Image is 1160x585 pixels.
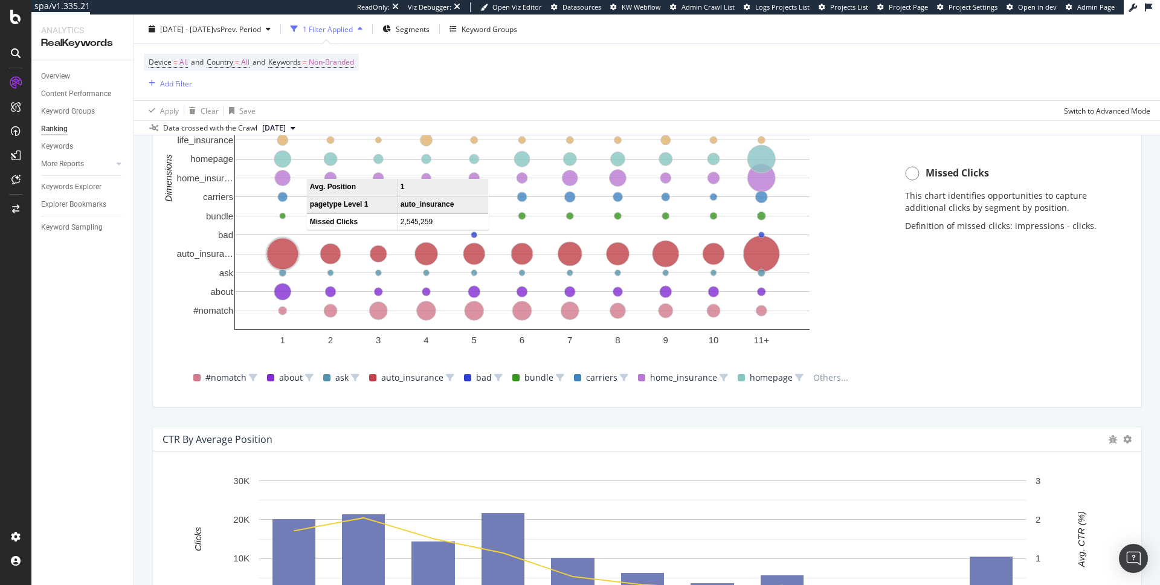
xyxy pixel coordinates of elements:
span: and [191,57,204,67]
a: Admin Crawl List [670,2,735,12]
button: Keyword Groups [445,19,522,39]
button: Save [224,101,256,120]
text: Clicks [193,527,203,551]
text: auto_insura… [177,249,233,259]
span: homepage [750,370,793,385]
span: Country [207,57,233,67]
span: 2025 Aug. 1st [262,123,286,134]
span: Others... [808,370,853,385]
span: Open in dev [1018,2,1057,11]
text: 20K [233,515,250,525]
a: Explorer Bookmarks [41,198,125,211]
a: More Reports [41,158,113,170]
button: [DATE] - [DATE]vsPrev. Period [144,19,275,39]
a: Project Page [877,2,928,12]
a: Project Settings [937,2,997,12]
div: Save [239,105,256,115]
text: 30K [233,476,250,486]
div: Content Performance [41,88,111,100]
span: Admin Page [1077,2,1115,11]
text: 1 [1036,554,1040,564]
div: Apply [160,105,179,115]
span: [DATE] - [DATE] [160,24,213,34]
text: 2 [1036,515,1040,525]
text: bad [218,230,233,240]
text: Avg. CTR (%) [1076,511,1086,567]
div: Data crossed with the Crawl [163,123,257,134]
span: ask [335,370,349,385]
text: about [210,286,233,297]
div: ReadOnly: [357,2,390,12]
div: More Reports [41,158,84,170]
button: Apply [144,101,179,120]
button: [DATE] [257,121,300,135]
span: Segments [396,24,430,34]
div: Keywords Explorer [41,181,101,193]
span: bundle [524,370,553,385]
div: Analytics [41,24,124,36]
button: Add Filter [144,76,192,91]
span: auto_insurance [381,370,443,385]
div: 1 Filter Applied [303,24,353,34]
a: Datasources [551,2,601,12]
span: Datasources [562,2,601,11]
span: Non-Branded [309,54,354,71]
div: CTR By Average Position [163,433,272,445]
text: 3 [376,335,381,345]
text: 6 [520,335,524,345]
a: Logs Projects List [744,2,810,12]
span: and [253,57,265,67]
a: Keywords Explorer [41,181,125,193]
svg: A chart. [163,20,881,358]
a: Content Performance [41,88,125,100]
span: All [179,54,188,71]
text: 5 [472,335,477,345]
button: Segments [378,19,434,39]
a: Keywords [41,140,125,153]
a: Keyword Sampling [41,221,125,234]
text: Dimensions [163,154,173,202]
a: KW Webflow [610,2,661,12]
div: Clear [201,105,219,115]
div: Ranking [41,123,68,135]
a: Projects List [819,2,868,12]
a: Open Viz Editor [480,2,542,12]
span: Admin Crawl List [681,2,735,11]
span: #nomatch [205,370,246,385]
div: Keywords [41,140,73,153]
a: Keyword Groups [41,105,125,118]
span: All [241,54,250,71]
span: KW Webflow [622,2,661,11]
div: bug [1109,435,1117,444]
button: 1 Filter Applied [286,19,367,39]
span: vs Prev. Period [213,24,261,34]
p: Definition of missed clicks: impressions - clicks. [905,220,1120,232]
text: 11+ [754,335,770,345]
div: Keyword Groups [462,24,517,34]
div: Keyword Sampling [41,221,103,234]
text: life_insurance [177,135,233,145]
span: = [173,57,178,67]
text: 7 [567,335,572,345]
span: Open Viz Editor [492,2,542,11]
a: Overview [41,70,125,83]
span: carriers [586,370,617,385]
a: Ranking [41,123,125,135]
text: homepage [190,154,233,164]
text: 1 [280,335,285,345]
text: 8 [615,335,620,345]
text: home_insur… [177,173,233,183]
span: Project Page [889,2,928,11]
div: Explorer Bookmarks [41,198,106,211]
text: ask [219,268,234,278]
div: Viz Debugger: [408,2,451,12]
button: Clear [184,101,219,120]
span: Missed Clicks [926,166,989,180]
div: Switch to Advanced Mode [1064,105,1150,115]
text: 9 [663,335,668,345]
text: carriers [203,192,233,202]
text: 4 [424,335,428,345]
a: Admin Page [1066,2,1115,12]
span: = [303,57,307,67]
text: bundle [206,211,233,221]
